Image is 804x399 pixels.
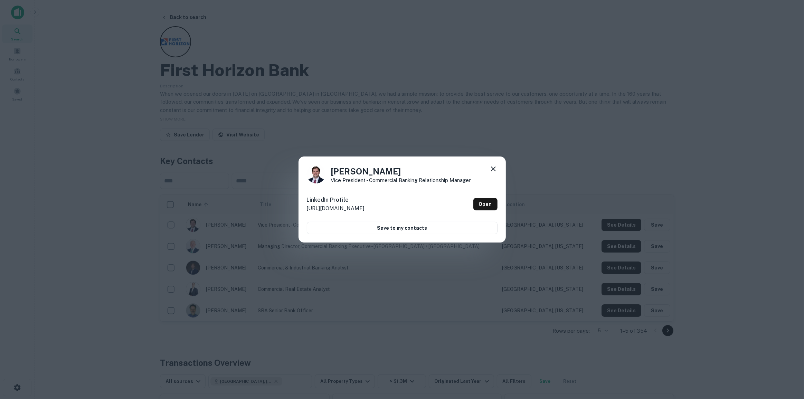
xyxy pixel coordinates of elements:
p: Vice President - Commercial Banking Relationship Manager [331,178,471,183]
button: Save to my contacts [307,222,498,234]
h6: LinkedIn Profile [307,196,365,204]
img: 1746763605044 [307,165,325,183]
a: Open [473,198,498,210]
iframe: Chat Widget [769,344,804,377]
h4: [PERSON_NAME] [331,165,471,178]
p: [URL][DOMAIN_NAME] [307,204,365,212]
